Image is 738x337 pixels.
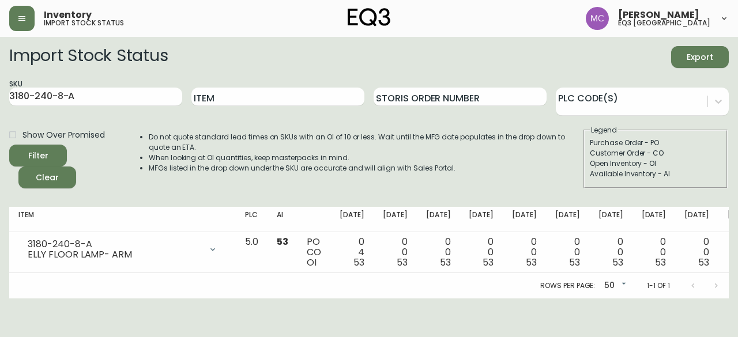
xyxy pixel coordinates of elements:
span: Show Over Promised [22,129,105,141]
th: [DATE] [460,207,503,232]
span: Clear [28,171,67,185]
td: 5.0 [236,232,268,273]
div: 0 4 [340,237,364,268]
img: logo [348,8,390,26]
span: 53 [655,256,666,269]
th: [DATE] [632,207,676,232]
legend: Legend [590,125,618,135]
button: Export [671,46,729,68]
div: 50 [600,277,628,296]
span: 53 [397,256,408,269]
th: [DATE] [589,207,632,232]
li: MFGs listed in the drop down under the SKU are accurate and will align with Sales Portal. [149,163,582,173]
div: 0 0 [512,237,537,268]
div: Purchase Order - PO [590,138,721,148]
th: AI [268,207,298,232]
span: 53 [440,256,451,269]
th: [DATE] [417,207,460,232]
span: [PERSON_NAME] [618,10,699,20]
th: [DATE] [675,207,718,232]
div: 0 0 [642,237,667,268]
img: 6dbdb61c5655a9a555815750a11666cc [586,7,609,30]
span: Export [680,50,720,65]
span: 53 [277,235,288,248]
h5: eq3 [GEOGRAPHIC_DATA] [618,20,710,26]
div: 0 0 [469,237,494,268]
div: 0 0 [684,237,709,268]
div: 3180-240-8-AELLY FLOOR LAMP- ARM [18,237,227,262]
div: PO CO [307,237,321,268]
div: Customer Order - CO [590,148,721,158]
li: Do not quote standard lead times on SKUs with an OI of 10 or less. Wait until the MFG date popula... [149,132,582,153]
button: Filter [9,145,67,166]
th: Item [9,207,236,232]
span: 53 [526,256,537,269]
li: When looking at OI quantities, keep masterpacks in mind. [149,153,582,163]
th: [DATE] [546,207,589,232]
th: PLC [236,207,268,232]
p: 1-1 of 1 [647,281,670,291]
div: 0 0 [555,237,580,268]
th: [DATE] [374,207,417,232]
span: Inventory [44,10,92,20]
div: 3180-240-8-A [28,239,201,249]
div: Available Inventory - AI [590,169,721,179]
th: [DATE] [503,207,546,232]
span: 53 [569,256,580,269]
div: 0 0 [426,237,451,268]
div: Open Inventory - OI [590,158,721,169]
button: Clear [18,166,76,188]
span: 53 [698,256,709,269]
div: 0 0 [598,237,623,268]
div: 0 0 [383,237,408,268]
span: OI [307,256,317,269]
span: 53 [353,256,364,269]
span: 53 [483,256,494,269]
div: ELLY FLOOR LAMP- ARM [28,249,201,260]
h2: Import Stock Status [9,46,168,68]
h5: import stock status [44,20,124,26]
th: [DATE] [330,207,374,232]
span: 53 [612,256,623,269]
p: Rows per page: [540,281,595,291]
